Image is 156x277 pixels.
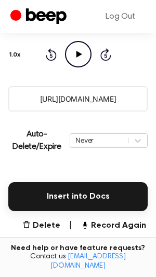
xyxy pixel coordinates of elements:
[22,219,60,232] button: Delete
[8,46,24,64] button: 1.0x
[75,135,123,145] div: Never
[10,7,69,27] a: Beep
[8,182,148,211] button: Insert into Docs
[81,219,146,232] button: Record Again
[50,253,126,270] a: [EMAIL_ADDRESS][DOMAIN_NAME]
[95,4,146,29] a: Log Out
[8,128,66,153] p: Auto-Delete/Expire
[6,253,150,271] span: Contact us
[69,219,72,232] span: |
